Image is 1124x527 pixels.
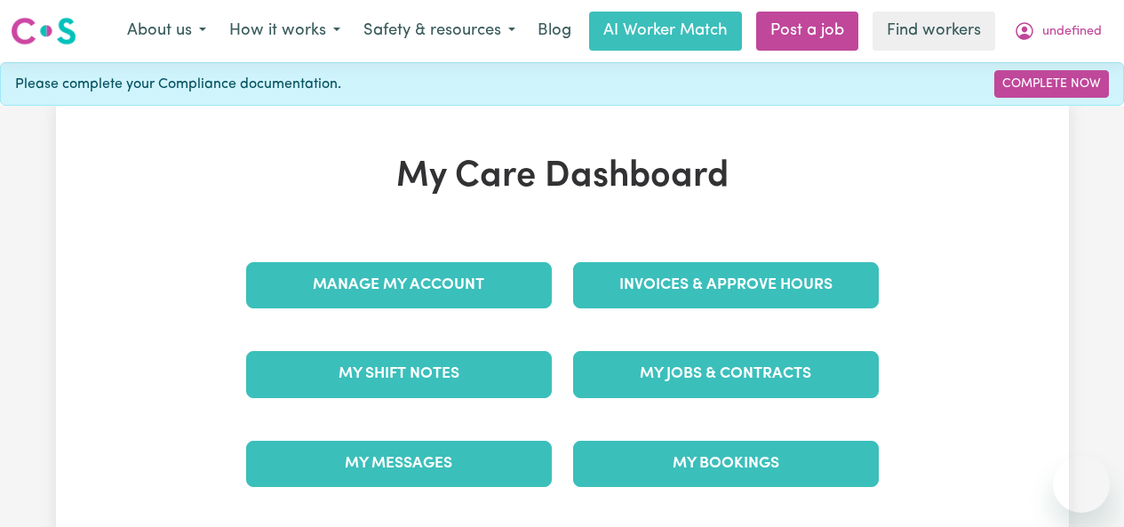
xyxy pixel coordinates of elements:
a: Careseekers logo [11,11,76,52]
button: About us [116,12,218,50]
img: Careseekers logo [11,15,76,47]
a: My Jobs & Contracts [573,351,879,397]
a: My Bookings [573,441,879,487]
a: Blog [527,12,582,51]
a: AI Worker Match [589,12,742,51]
a: Complete Now [994,70,1109,98]
a: My Messages [246,441,552,487]
button: Safety & resources [352,12,527,50]
h1: My Care Dashboard [235,156,889,198]
iframe: Button to launch messaging window [1053,456,1110,513]
a: Manage My Account [246,262,552,308]
span: Please complete your Compliance documentation. [15,74,341,95]
button: My Account [1002,12,1113,50]
a: Find workers [873,12,995,51]
a: Invoices & Approve Hours [573,262,879,308]
span: undefined [1042,22,1102,42]
a: My Shift Notes [246,351,552,397]
button: How it works [218,12,352,50]
a: Post a job [756,12,858,51]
